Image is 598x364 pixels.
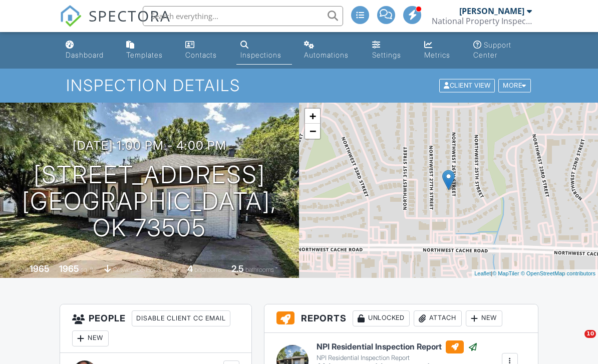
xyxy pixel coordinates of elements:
a: SPECTORA [60,14,171,35]
span: Built [17,266,28,273]
div: Automations [304,51,349,59]
a: Automations (Basic) [300,36,360,65]
div: 1965 [30,263,50,274]
div: Settings [372,51,401,59]
span: 10 [584,330,596,338]
div: 4 [187,263,193,274]
a: Zoom in [305,109,320,124]
div: Unlocked [353,310,410,326]
span: sq. ft. [81,266,95,273]
iframe: Intercom live chat [564,330,588,354]
a: © MapTiler [492,270,519,276]
h1: Inspection Details [66,77,532,94]
h3: Reports [264,304,537,333]
a: Inspections [236,36,291,65]
div: Dashboard [66,51,104,59]
a: Leaflet [474,270,491,276]
div: 1965 [59,263,79,274]
div: 2.5 [231,263,244,274]
img: The Best Home Inspection Software - Spectora [60,5,82,27]
div: Templates [126,51,163,59]
div: Attach [414,310,462,326]
div: | [472,269,598,278]
a: Contacts [181,36,228,65]
h3: People [60,304,251,353]
div: More [498,79,531,93]
input: Search everything... [143,6,343,26]
span: bedrooms [194,266,222,273]
div: Metrics [424,51,450,59]
a: Templates [122,36,173,65]
a: Settings [368,36,412,65]
h3: [DATE] 1:00 pm - 4:00 pm [73,139,226,152]
a: Zoom out [305,124,320,139]
a: Client View [438,81,497,89]
span: bathrooms [245,266,274,273]
div: Inspections [240,51,281,59]
div: New [466,310,502,326]
a: Metrics [420,36,461,65]
h6: NPI Residential Inspection Report [317,340,478,353]
div: [PERSON_NAME] [459,6,524,16]
a: © OpenStreetMap contributors [521,270,595,276]
div: Contacts [185,51,217,59]
span: SPECTORA [89,5,171,26]
a: Dashboard [62,36,114,65]
div: Support Center [473,41,511,59]
div: NPI Residential Inspection Report [317,354,478,362]
div: Client View [439,79,495,93]
div: National Property Inspections [432,16,532,26]
a: Support Center [469,36,536,65]
h1: [STREET_ADDRESS] [GEOGRAPHIC_DATA], OK 73505 [16,162,283,241]
div: New [72,330,109,346]
span: Crawlspace/Pier & Beam [113,266,178,273]
div: Disable Client CC Email [132,310,230,326]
